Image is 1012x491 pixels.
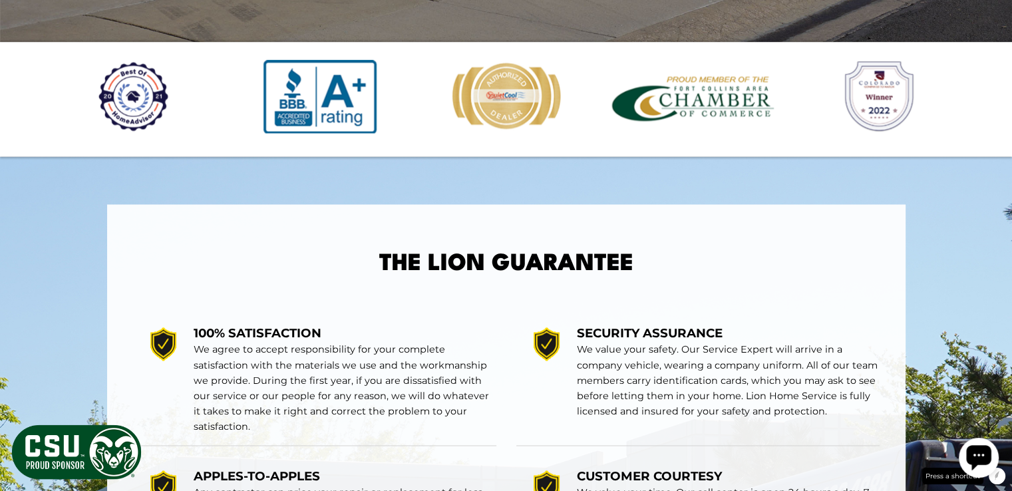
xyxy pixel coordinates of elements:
[786,61,972,138] div: slide 7
[227,60,413,138] div: slide 4
[413,60,599,138] div: slide 5
[194,342,496,434] p: We agree to accept responsibility for your complete satisfaction with the materials we use and th...
[194,468,320,484] span: APPLES-TO-APPLES
[194,325,321,341] span: 100% SATISFACTION
[41,60,227,138] div: slide 3
[577,325,723,341] span: SECURITY ASSURANCE
[82,60,186,133] img: Best of HomeAdvisor 2021
[577,342,880,418] p: We value your safety. Our Service Expert will arrive in a company vehicle, wearing a company unif...
[609,68,776,125] img: Fort Collins Chamber of Commerce member
[41,49,972,149] ul: carousel
[10,423,143,481] img: CSU Sponsor Badge
[599,68,786,130] div: slide 6
[577,468,722,484] span: CUSTOMER COURTESY
[5,5,45,45] div: Open chat widget
[263,60,377,133] img: BBB A+ Rated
